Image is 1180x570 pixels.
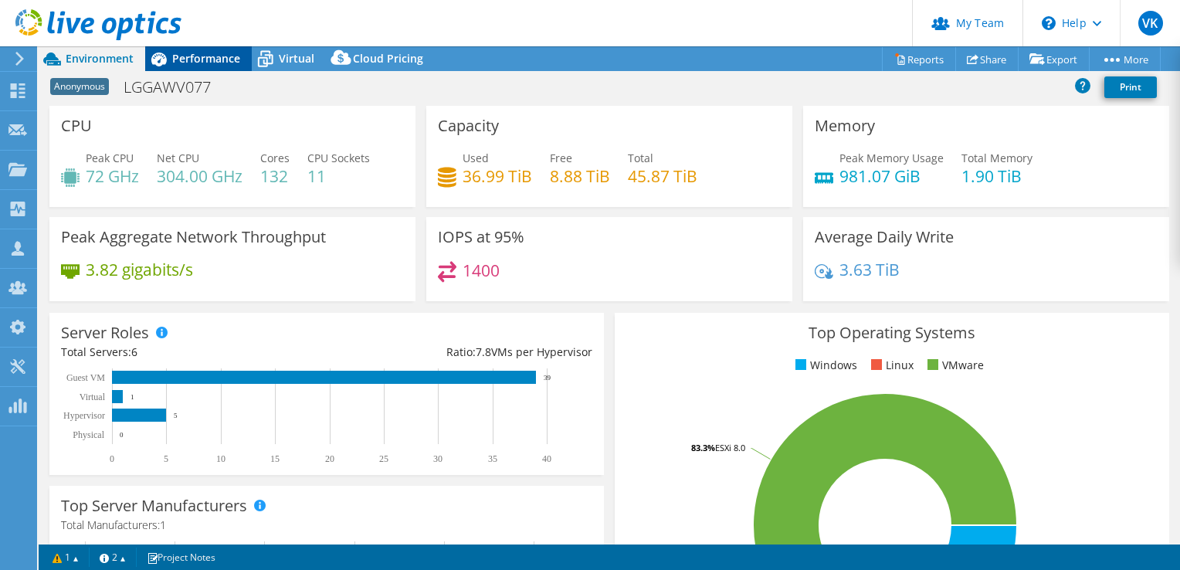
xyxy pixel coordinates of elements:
[961,151,1032,165] span: Total Memory
[463,168,532,185] h4: 36.99 TiB
[160,517,166,532] span: 1
[550,151,572,165] span: Free
[691,442,715,453] tspan: 83.3%
[1089,47,1161,71] a: More
[438,117,499,134] h3: Capacity
[157,168,242,185] h4: 304.00 GHz
[955,47,1019,71] a: Share
[550,168,610,185] h4: 8.88 TiB
[86,168,139,185] h4: 72 GHz
[715,442,745,453] tspan: ESXi 8.0
[131,344,137,359] span: 6
[463,262,500,279] h4: 1400
[1138,11,1163,36] span: VK
[327,344,592,361] div: Ratio: VMs per Hypervisor
[131,393,134,401] text: 1
[164,453,168,464] text: 5
[42,548,90,567] a: 1
[260,168,290,185] h4: 132
[61,497,247,514] h3: Top Server Manufacturers
[216,453,225,464] text: 10
[117,79,235,96] h1: LGGAWV077
[628,151,653,165] span: Total
[353,51,423,66] span: Cloud Pricing
[476,344,491,359] span: 7.8
[839,168,944,185] h4: 981.07 GiB
[839,261,900,278] h4: 3.63 TiB
[63,410,105,421] text: Hypervisor
[463,151,489,165] span: Used
[307,151,370,165] span: CPU Sockets
[924,357,984,374] li: VMware
[379,453,388,464] text: 25
[1018,47,1090,71] a: Export
[792,357,857,374] li: Windows
[120,431,124,439] text: 0
[815,229,954,246] h3: Average Daily Write
[867,357,914,374] li: Linux
[172,51,240,66] span: Performance
[174,412,178,419] text: 5
[882,47,956,71] a: Reports
[89,548,137,567] a: 2
[433,453,442,464] text: 30
[628,168,697,185] h4: 45.87 TiB
[61,117,92,134] h3: CPU
[544,374,551,382] text: 39
[157,151,199,165] span: Net CPU
[61,344,327,361] div: Total Servers:
[325,453,334,464] text: 20
[80,392,106,402] text: Virtual
[542,453,551,464] text: 40
[86,261,193,278] h4: 3.82 gigabits/s
[66,372,105,383] text: Guest VM
[307,168,370,185] h4: 11
[961,168,1032,185] h4: 1.90 TiB
[136,548,226,567] a: Project Notes
[50,78,109,95] span: Anonymous
[1042,16,1056,30] svg: \n
[61,324,149,341] h3: Server Roles
[73,429,104,440] text: Physical
[110,453,114,464] text: 0
[66,51,134,66] span: Environment
[488,453,497,464] text: 35
[839,151,944,165] span: Peak Memory Usage
[438,229,524,246] h3: IOPS at 95%
[279,51,314,66] span: Virtual
[1104,76,1157,98] a: Print
[61,229,326,246] h3: Peak Aggregate Network Throughput
[61,517,592,534] h4: Total Manufacturers:
[270,453,280,464] text: 15
[86,151,134,165] span: Peak CPU
[260,151,290,165] span: Cores
[815,117,875,134] h3: Memory
[626,324,1158,341] h3: Top Operating Systems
